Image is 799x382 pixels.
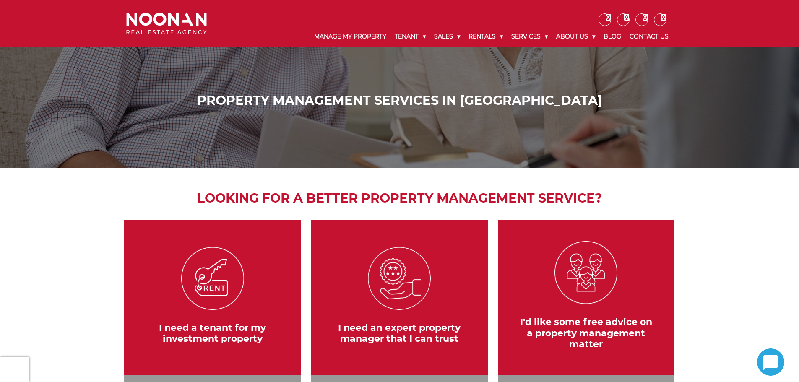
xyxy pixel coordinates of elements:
a: Sales [430,26,464,47]
h1: Property Management Services in [GEOGRAPHIC_DATA] [128,93,671,108]
h2: Looking for a better property management service? [120,189,679,208]
a: Blog [599,26,625,47]
a: About Us [552,26,599,47]
a: Tenant [390,26,430,47]
img: Noonan Real Estate Agency [126,13,207,35]
a: Manage My Property [310,26,390,47]
a: Services [507,26,552,47]
a: Rentals [464,26,507,47]
a: Contact Us [625,26,673,47]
